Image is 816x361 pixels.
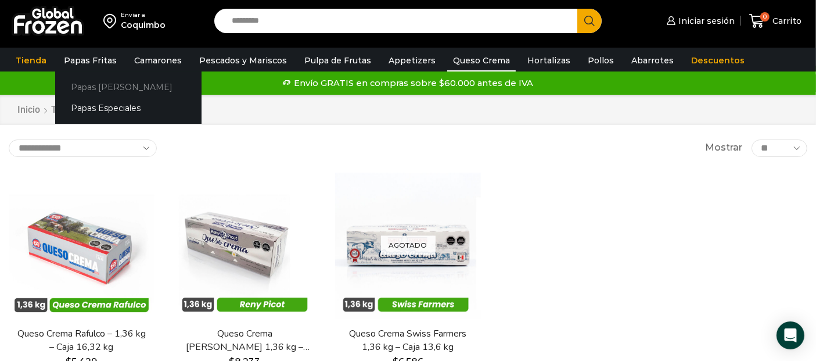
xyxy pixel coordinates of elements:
a: Hortalizas [522,49,576,72]
div: Coquimbo [121,19,166,31]
a: Tienda [10,49,52,72]
a: Queso Crema [447,49,516,72]
a: Queso Crema [PERSON_NAME] 1,36 kg – Caja 13,6 kg [179,327,311,354]
nav: Breadcrumb [17,103,160,117]
a: Tienda [51,103,81,117]
div: Open Intercom Messenger [777,321,804,349]
span: Iniciar sesión [675,15,735,27]
a: Inicio [17,103,41,117]
a: Camarones [128,49,188,72]
a: Descuentos [685,49,750,72]
a: Pulpa de Frutas [299,49,377,72]
a: Appetizers [383,49,441,72]
a: Papas [PERSON_NAME] [55,76,202,98]
select: Pedido de la tienda [9,140,157,157]
p: Agotado [381,236,436,255]
a: Pollos [582,49,620,72]
a: Abarrotes [626,49,680,72]
a: Papas Especiales [55,98,202,119]
a: 0 Carrito [746,8,804,35]
span: 0 [760,12,770,22]
a: Iniciar sesión [664,9,735,33]
button: Search button [577,9,602,33]
span: Mostrar [706,141,743,155]
a: Papas Fritas [58,49,123,72]
img: address-field-icon.svg [103,11,121,31]
a: Queso Crema Swiss Farmers 1,36 kg – Caja 13,6 kg [343,327,474,354]
a: Queso Crema Rafulco – 1,36 kg – Caja 16,32 kg [16,327,148,354]
div: Enviar a [121,11,166,19]
a: Pescados y Mariscos [193,49,293,72]
span: Carrito [770,15,801,27]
